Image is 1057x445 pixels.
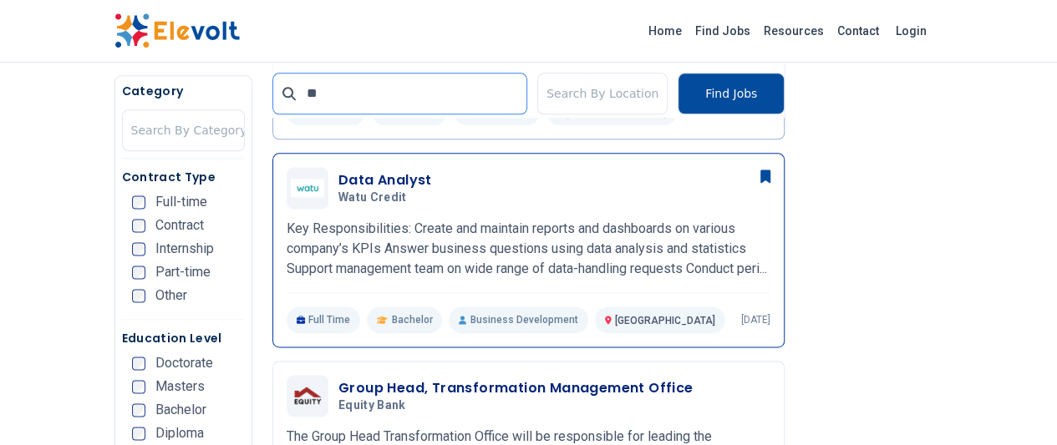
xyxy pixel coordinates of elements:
[831,18,886,44] a: Contact
[155,219,204,232] span: Contract
[132,289,145,302] input: Other
[689,18,757,44] a: Find Jobs
[886,14,937,48] a: Login
[391,313,432,326] span: Bachelor
[642,18,689,44] a: Home
[132,380,145,393] input: Masters
[757,18,831,44] a: Resources
[291,179,324,197] img: Watu Credit
[132,242,145,255] input: Internship
[132,265,145,279] input: Part-time
[155,403,206,417] span: Bachelor
[449,306,587,333] p: Business Development
[155,242,214,255] span: Internship
[132,219,145,232] input: Contract
[973,365,1057,445] iframe: Chat Widget
[678,73,785,114] button: Find Jobs
[132,357,145,370] input: Doctorate
[155,357,213,370] span: Doctorate
[155,380,205,393] span: Masters
[122,83,245,99] h5: Category
[741,313,770,326] p: [DATE]
[338,378,694,398] h3: Group Head, Transformation Management Office
[122,169,245,185] h5: Contract Type
[155,427,204,440] span: Diploma
[338,170,432,190] h3: Data Analyst
[615,315,715,326] span: [GEOGRAPHIC_DATA]
[132,427,145,440] input: Diploma
[132,195,145,209] input: Full-time
[122,330,245,346] h5: Education Level
[287,219,770,279] p: Key Responsibilities: Create and maintain reports and dashboards on various company’s KPIs Answer...
[132,403,145,417] input: Bachelor
[287,167,770,333] a: Watu CreditData AnalystWatu CreditKey Responsibilities: Create and maintain reports and dashboard...
[155,289,187,302] span: Other
[155,195,207,209] span: Full-time
[338,190,407,205] span: Watu Credit
[338,398,406,413] span: Equity Bank
[287,306,361,333] p: Full Time
[291,384,324,407] img: Equity Bank
[114,13,240,48] img: Elevolt
[155,265,211,279] span: Part-time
